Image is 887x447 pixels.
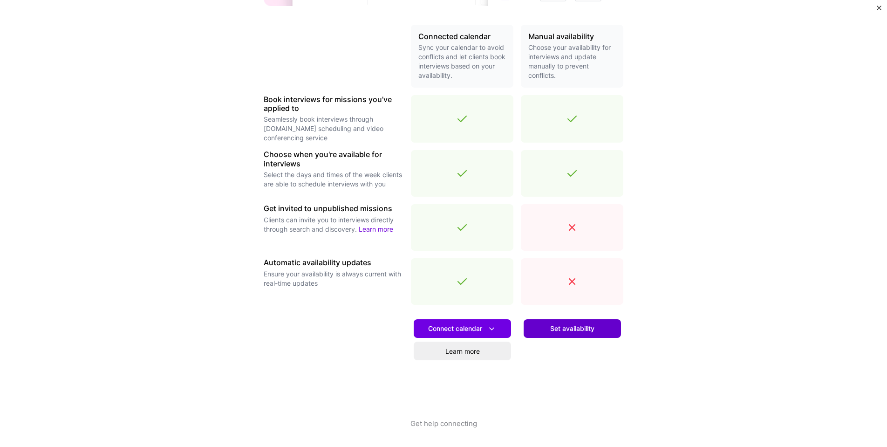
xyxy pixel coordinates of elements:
[418,43,506,80] p: Sync your calendar to avoid conflicts and let clients book interviews based on your availability.
[418,32,506,41] h3: Connected calendar
[528,32,616,41] h3: Manual availability
[264,150,403,168] h3: Choose when you're available for interviews
[359,225,393,233] a: Learn more
[264,95,403,113] h3: Book interviews for missions you've applied to
[414,319,511,338] button: Connect calendar
[428,324,497,334] span: Connect calendar
[264,258,403,267] h3: Automatic availability updates
[487,324,497,334] i: icon DownArrowWhite
[264,115,403,143] p: Seamlessly book interviews through [DOMAIN_NAME] scheduling and video conferencing service
[264,269,403,288] p: Ensure your availability is always current with real-time updates
[528,43,616,80] p: Choose your availability for interviews and update manually to prevent conflicts.
[264,204,403,213] h3: Get invited to unpublished missions
[264,215,403,234] p: Clients can invite you to interviews directly through search and discovery.
[264,170,403,189] p: Select the days and times of the week clients are able to schedule interviews with you
[550,324,594,333] span: Set availability
[414,342,511,360] a: Learn more
[524,319,621,338] button: Set availability
[877,6,881,15] button: Close
[410,419,477,447] button: Get help connecting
